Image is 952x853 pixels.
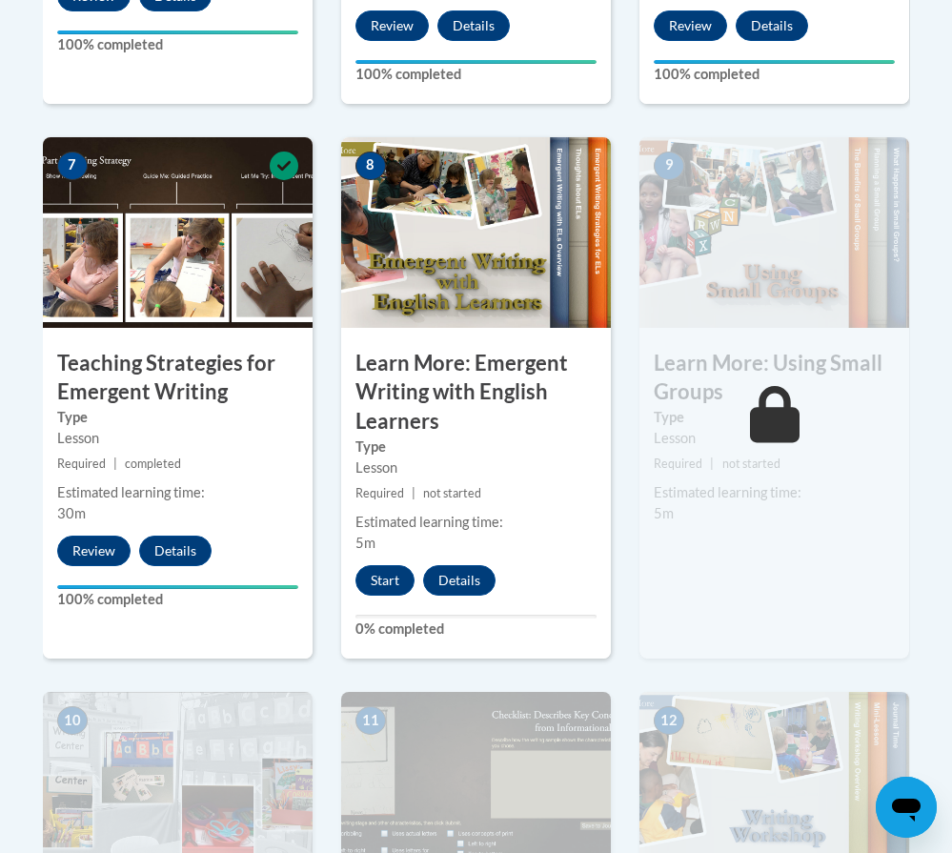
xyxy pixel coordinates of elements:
[57,536,131,566] button: Review
[654,152,684,180] span: 9
[57,30,298,34] div: Your progress
[639,349,909,408] h3: Learn More: Using Small Groups
[355,60,597,64] div: Your progress
[654,482,895,503] div: Estimated learning time:
[341,137,611,328] img: Course Image
[355,486,404,500] span: Required
[654,706,684,735] span: 12
[57,152,88,180] span: 7
[113,457,117,471] span: |
[57,505,86,521] span: 30m
[654,457,702,471] span: Required
[654,10,727,41] button: Review
[423,565,496,596] button: Details
[654,407,895,428] label: Type
[341,349,611,437] h3: Learn More: Emergent Writing with English Learners
[654,428,895,449] div: Lesson
[355,535,375,551] span: 5m
[710,457,714,471] span: |
[876,777,937,838] iframe: Button to launch messaging window
[57,706,88,735] span: 10
[355,64,597,85] label: 100% completed
[355,512,597,533] div: Estimated learning time:
[43,137,313,328] img: Course Image
[355,437,597,457] label: Type
[423,486,481,500] span: not started
[57,482,298,503] div: Estimated learning time:
[654,60,895,64] div: Your progress
[125,457,181,471] span: completed
[654,505,674,521] span: 5m
[57,428,298,449] div: Lesson
[355,152,386,180] span: 8
[355,706,386,735] span: 11
[57,407,298,428] label: Type
[437,10,510,41] button: Details
[355,619,597,640] label: 0% completed
[57,34,298,55] label: 100% completed
[139,536,212,566] button: Details
[355,565,415,596] button: Start
[355,10,429,41] button: Review
[57,457,106,471] span: Required
[57,585,298,589] div: Your progress
[43,349,313,408] h3: Teaching Strategies for Emergent Writing
[722,457,780,471] span: not started
[654,64,895,85] label: 100% completed
[412,486,415,500] span: |
[355,457,597,478] div: Lesson
[57,589,298,610] label: 100% completed
[639,137,909,328] img: Course Image
[736,10,808,41] button: Details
